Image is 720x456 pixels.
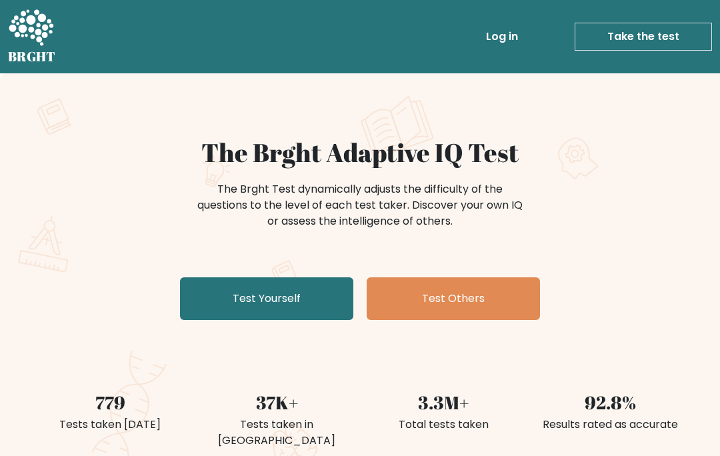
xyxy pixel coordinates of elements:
a: Test Yourself [180,277,353,320]
div: 92.8% [535,389,685,417]
a: Test Others [367,277,540,320]
div: Total tests taken [368,417,519,433]
a: BRGHT [8,5,56,68]
div: Tests taken [DATE] [35,417,185,433]
h5: BRGHT [8,49,56,65]
h1: The Brght Adaptive IQ Test [35,137,685,168]
a: Take the test [575,23,712,51]
a: Log in [481,23,523,50]
div: 37K+ [201,389,352,417]
div: 779 [35,389,185,417]
div: Results rated as accurate [535,417,685,433]
div: Tests taken in [GEOGRAPHIC_DATA] [201,417,352,449]
div: The Brght Test dynamically adjusts the difficulty of the questions to the level of each test take... [193,181,527,229]
div: 3.3M+ [368,389,519,417]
